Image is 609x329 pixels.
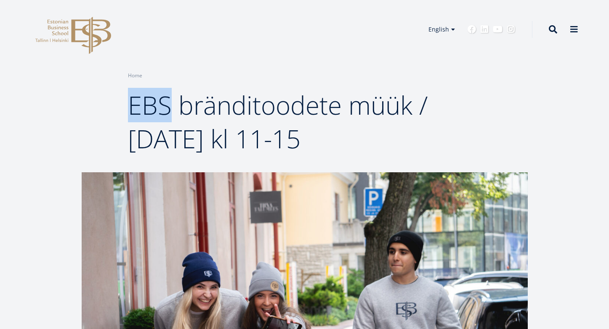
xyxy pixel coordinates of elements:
a: Youtube [493,25,503,34]
a: Linkedin [480,25,489,34]
a: Instagram [507,25,515,34]
a: Home [128,71,142,80]
a: Facebook [468,25,476,34]
span: EBS bränditoodete müük / [DATE] kl 11-15 [128,88,428,156]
